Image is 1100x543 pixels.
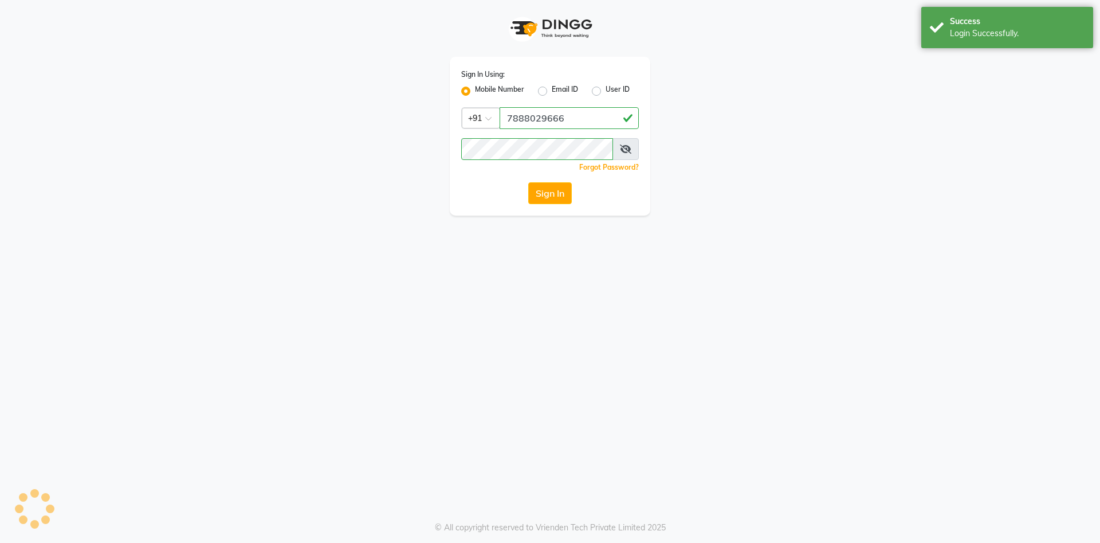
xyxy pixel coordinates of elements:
label: User ID [606,84,630,98]
button: Sign In [528,182,572,204]
input: Username [500,107,639,129]
label: Email ID [552,84,578,98]
img: logo1.svg [504,11,596,45]
div: Success [950,15,1085,28]
label: Sign In Using: [461,69,505,80]
a: Forgot Password? [579,163,639,171]
input: Username [461,138,613,160]
div: Login Successfully. [950,28,1085,40]
label: Mobile Number [475,84,524,98]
